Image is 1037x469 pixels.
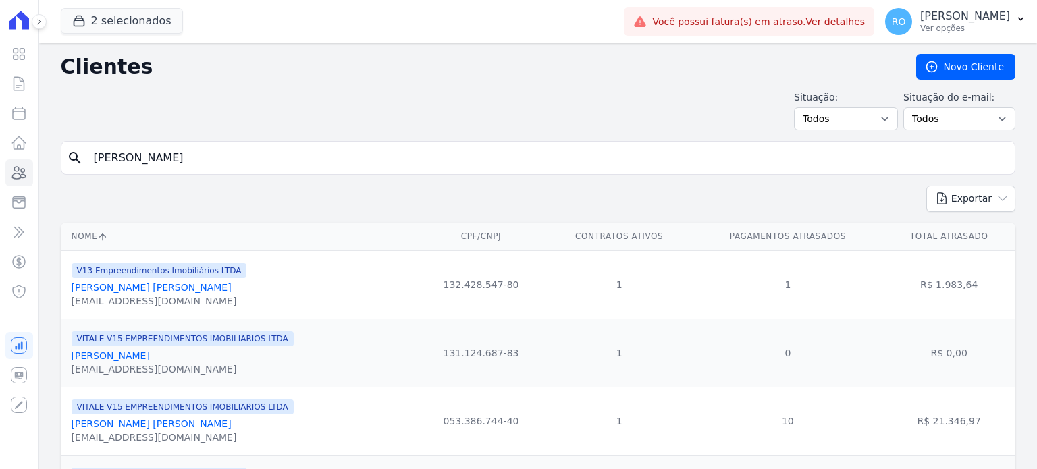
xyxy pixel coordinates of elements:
[61,223,417,250] th: Nome
[72,431,294,444] div: [EMAIL_ADDRESS][DOMAIN_NAME]
[874,3,1037,40] button: RO [PERSON_NAME] Ver opções
[882,387,1015,455] td: R$ 21.346,97
[916,54,1015,80] a: Novo Cliente
[806,16,866,27] a: Ver detalhes
[546,250,693,319] td: 1
[417,250,546,319] td: 132.428.547-80
[652,15,865,29] span: Você possui fatura(s) em atraso.
[72,399,294,414] span: VITALE V15 EMPREENDIMENTOS IMOBILIARIOS LTDA
[417,387,546,455] td: 053.386.744-40
[417,223,546,250] th: CPF/CNPJ
[546,387,693,455] td: 1
[61,55,895,79] h2: Clientes
[72,350,150,361] a: [PERSON_NAME]
[693,223,882,250] th: Pagamentos Atrasados
[903,90,1015,105] label: Situação do e-mail:
[72,418,232,429] a: [PERSON_NAME] [PERSON_NAME]
[882,319,1015,387] td: R$ 0,00
[693,319,882,387] td: 0
[61,8,183,34] button: 2 selecionados
[920,23,1010,34] p: Ver opções
[417,319,546,387] td: 131.124.687-83
[72,331,294,346] span: VITALE V15 EMPREENDIMENTOS IMOBILIARIOS LTDA
[882,250,1015,319] td: R$ 1.983,64
[693,250,882,319] td: 1
[892,17,906,26] span: RO
[72,282,232,293] a: [PERSON_NAME] [PERSON_NAME]
[926,186,1015,212] button: Exportar
[86,144,1009,171] input: Buscar por nome, CPF ou e-mail
[920,9,1010,23] p: [PERSON_NAME]
[72,263,247,278] span: V13 Empreendimentos Imobiliários LTDA
[546,319,693,387] td: 1
[72,362,294,376] div: [EMAIL_ADDRESS][DOMAIN_NAME]
[794,90,898,105] label: Situação:
[72,294,247,308] div: [EMAIL_ADDRESS][DOMAIN_NAME]
[693,387,882,455] td: 10
[882,223,1015,250] th: Total Atrasado
[67,150,83,166] i: search
[546,223,693,250] th: Contratos Ativos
